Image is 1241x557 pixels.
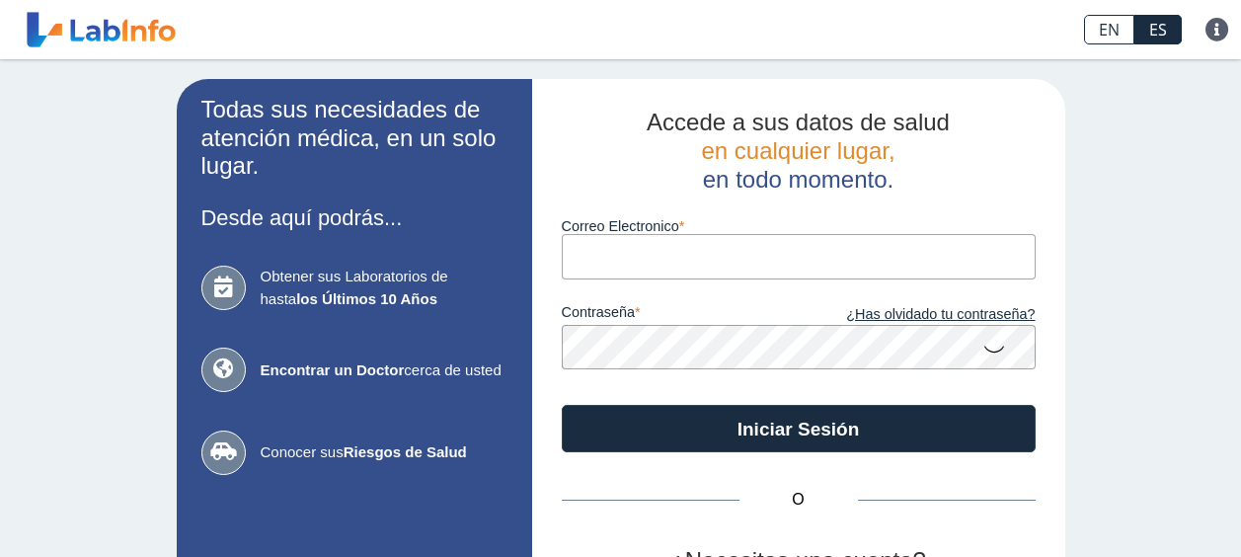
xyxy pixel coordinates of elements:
span: Obtener sus Laboratorios de hasta [261,266,507,310]
b: Riesgos de Salud [344,443,467,460]
b: los Últimos 10 Años [296,290,437,307]
label: contraseña [562,304,799,326]
label: Correo Electronico [562,218,1036,234]
span: en todo momento. [703,166,893,193]
h2: Todas sus necesidades de atención médica, en un solo lugar. [201,96,507,181]
a: EN [1084,15,1134,44]
button: Iniciar Sesión [562,405,1036,452]
span: O [739,488,858,512]
span: Accede a sus datos de salud [647,109,950,135]
a: ES [1134,15,1182,44]
h3: Desde aquí podrás... [201,205,507,230]
span: Conocer sus [261,441,507,464]
span: cerca de usted [261,359,507,382]
a: ¿Has olvidado tu contraseña? [799,304,1036,326]
b: Encontrar un Doctor [261,361,405,378]
span: en cualquier lugar, [701,137,894,164]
